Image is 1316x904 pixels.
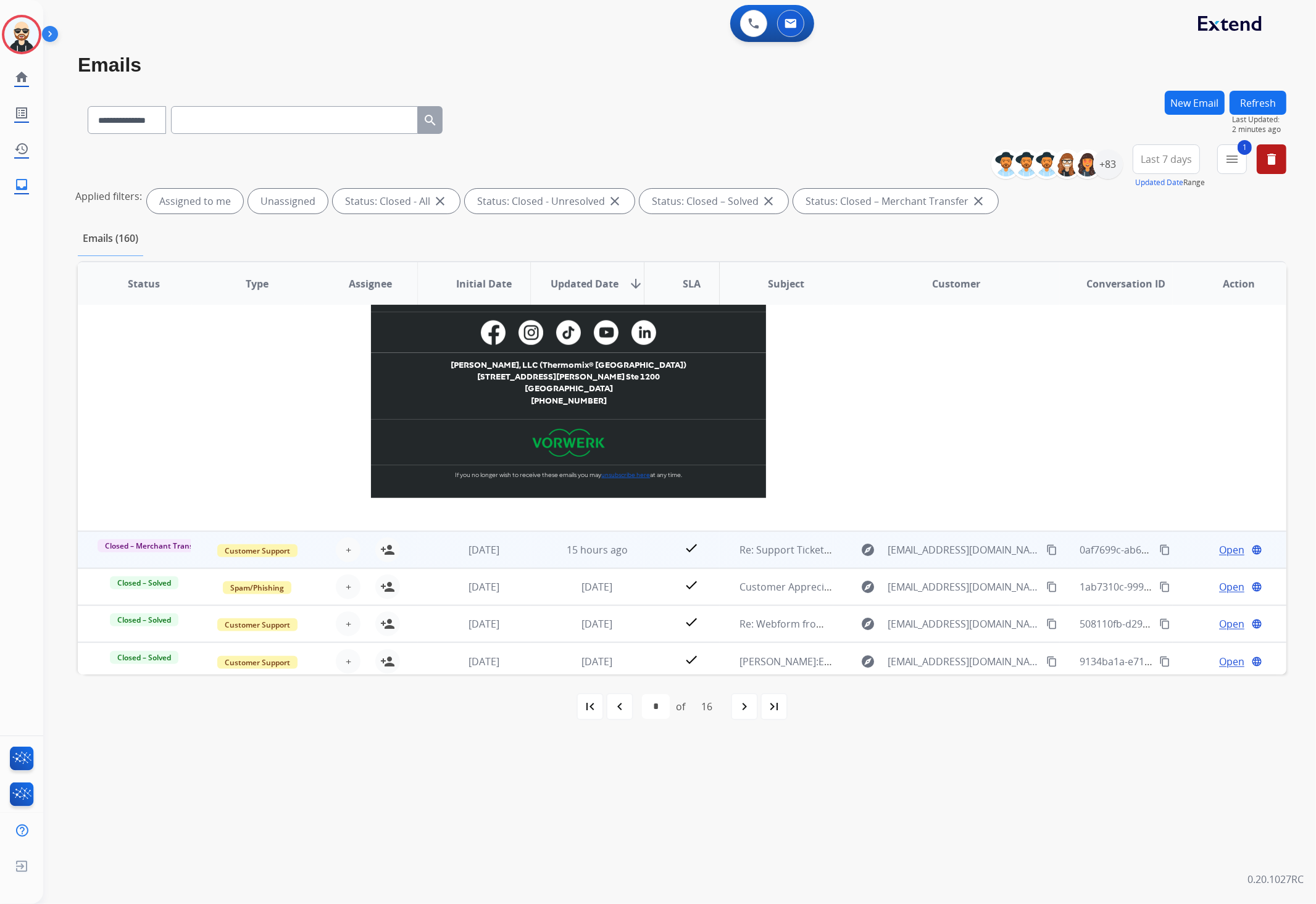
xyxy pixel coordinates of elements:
[860,542,875,557] mat-icon: explore
[1093,149,1123,179] div: +83
[110,651,178,664] span: Closed – Solved
[371,423,766,462] img: 7d16e53e-2306-4347-b081-f384115a3828.png
[551,276,618,291] span: Updated Date
[1046,618,1057,629] mat-icon: content_copy
[888,654,1039,669] span: [EMAIL_ADDRESS][DOMAIN_NAME]
[860,654,875,669] mat-icon: explore
[380,542,395,557] mat-icon: person_add
[1251,581,1262,592] mat-icon: language
[591,317,622,348] img: Custom
[761,194,776,209] mat-icon: close
[423,113,438,128] mat-icon: search
[333,189,460,214] div: Status: Closed - All
[1238,140,1252,155] span: 1
[147,189,243,214] div: Assigned to me
[639,189,788,214] div: Status: Closed – Solved
[1135,178,1183,188] button: Updated Date
[1086,276,1165,291] span: Conversation ID
[14,70,29,85] mat-icon: home
[380,616,395,631] mat-icon: person_add
[567,543,628,557] span: 15 hours ago
[14,177,29,192] mat-icon: inbox
[98,539,210,552] span: Closed – Merchant Transfer
[1217,144,1247,174] button: 1
[110,576,178,589] span: Closed – Solved
[601,471,650,479] a: unsubscribe here
[1251,544,1262,555] mat-icon: language
[676,699,685,714] div: of
[336,537,360,562] button: +
[607,194,622,209] mat-icon: close
[1251,656,1262,667] mat-icon: language
[346,542,351,557] span: +
[380,654,395,669] mat-icon: person_add
[110,613,178,626] span: Closed – Solved
[14,141,29,156] mat-icon: history
[684,615,699,629] mat-icon: check
[684,578,699,592] mat-icon: check
[1159,656,1170,667] mat-icon: content_copy
[1165,91,1225,115] button: New Email
[553,317,584,348] img: Custom
[581,580,612,594] span: [DATE]
[583,699,598,714] mat-icon: first_page
[1080,655,1273,668] span: 9134ba1a-e710-40b6-babd-71069d0860c0
[78,231,143,256] p: Emails (160)
[336,574,360,599] button: +
[1046,581,1057,592] mat-icon: content_copy
[1173,262,1286,305] th: Action
[1230,91,1286,115] button: Refresh
[346,616,351,631] span: +
[380,579,395,594] mat-icon: person_add
[737,699,752,714] mat-icon: navigate_next
[1264,152,1279,167] mat-icon: delete
[223,581,291,594] span: Spam/Phishing
[1159,581,1170,592] mat-icon: content_copy
[1219,542,1244,557] span: Open
[1247,872,1304,897] p: 0.20.1027RC
[1219,654,1244,669] span: Open
[581,617,612,631] span: [DATE]
[683,276,701,291] span: SLA
[469,543,499,557] span: [DATE]
[1159,618,1170,629] mat-icon: content_copy
[767,699,781,714] mat-icon: last_page
[246,276,269,291] span: Type
[628,317,659,348] img: Custom
[628,276,643,291] mat-icon: arrow_downward
[455,471,601,479] span: If you no longer wish to receive these emails you may
[1080,543,1262,557] span: 0af7699c-ab65-4574-9cf0-157a6fe8c1dd
[4,17,39,52] img: avatar
[248,189,328,214] div: Unassigned
[217,656,298,669] span: Customer Support
[1251,618,1262,629] mat-icon: language
[1225,152,1239,167] mat-icon: menu
[469,655,499,668] span: [DATE]
[1219,616,1244,631] span: Open
[860,579,875,594] mat-icon: explore
[888,579,1039,594] span: [EMAIL_ADDRESS][DOMAIN_NAME]
[1133,144,1200,174] button: Last 7 days
[1046,656,1057,667] mat-icon: content_copy
[128,276,160,291] span: Status
[14,106,29,120] mat-icon: list_alt
[346,579,351,594] span: +
[739,543,866,557] span: Re: Support Ticket #434754
[469,580,499,594] span: [DATE]
[465,189,635,214] div: Status: Closed - Unresolved
[768,276,804,291] span: Subject
[971,194,986,209] mat-icon: close
[1219,579,1244,594] span: Open
[455,469,682,479] span: ​
[601,471,682,479] span: at any time.
[793,189,998,214] div: Status: Closed – Merchant Transfer
[581,655,612,668] span: [DATE]
[1080,617,1268,631] span: 508110fb-d299-430b-a32f-4dea998ab64d
[456,276,512,291] span: Initial Date
[1080,580,1267,594] span: 1ab7310c-999b-4d0a-86ed-5e2ff74732e7
[469,617,499,631] span: [DATE]
[451,360,686,406] span: [PERSON_NAME], LLC (Thermomix® [GEOGRAPHIC_DATA]) [STREET_ADDRESS][PERSON_NAME] Ste 1200 [GEOGRAP...
[217,618,298,631] span: Customer Support
[739,655,1017,668] span: [PERSON_NAME]:Elite Adjustable base Twin XL item 144089P
[515,317,546,348] img: Custom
